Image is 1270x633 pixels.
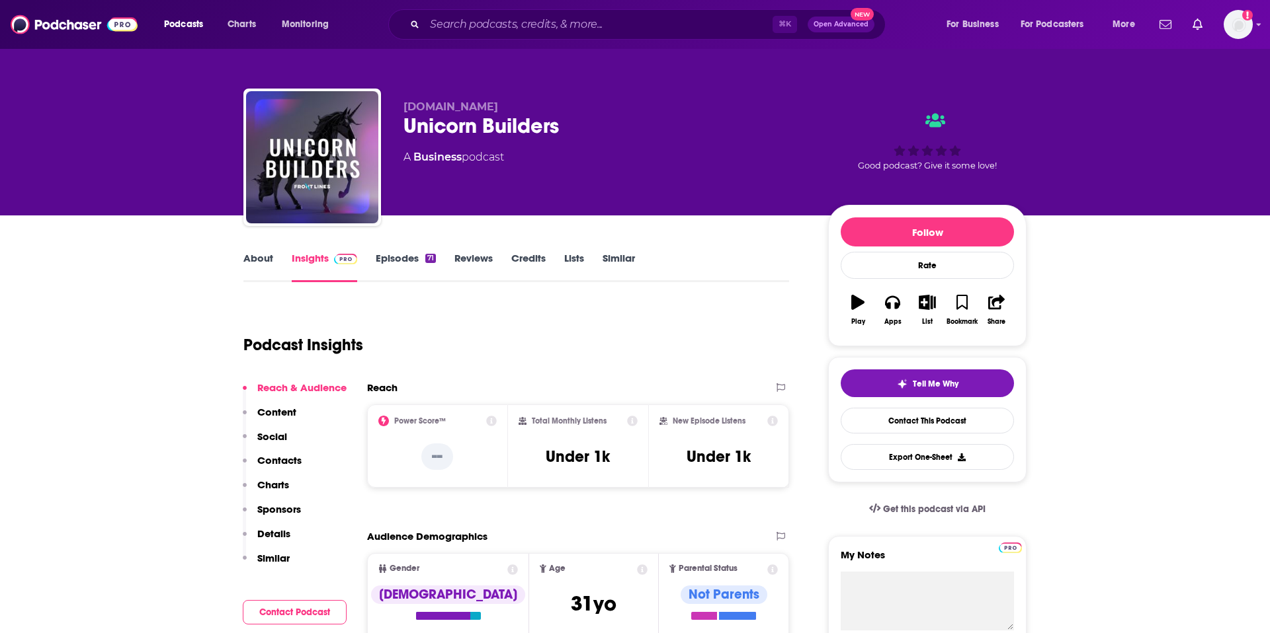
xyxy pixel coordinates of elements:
[155,14,220,35] button: open menu
[243,381,347,406] button: Reach & Audience
[532,416,607,426] h2: Total Monthly Listens
[390,564,419,573] span: Gender
[257,527,290,540] p: Details
[243,478,289,503] button: Charts
[841,548,1014,572] label: My Notes
[859,493,996,525] a: Get this podcast via API
[1021,15,1084,34] span: For Podcasters
[1113,15,1135,34] span: More
[257,503,301,515] p: Sponsors
[454,252,493,282] a: Reviews
[1224,10,1253,39] img: User Profile
[367,381,398,394] h2: Reach
[243,552,290,576] button: Similar
[897,379,908,389] img: tell me why sparkle
[851,318,865,326] div: Play
[425,254,436,263] div: 71
[1103,14,1152,35] button: open menu
[945,286,979,334] button: Bookmark
[511,252,546,282] a: Credits
[773,16,797,33] span: ⌘ K
[814,21,868,28] span: Open Advanced
[257,406,296,418] p: Content
[243,252,273,282] a: About
[243,454,302,478] button: Contacts
[376,252,436,282] a: Episodes71
[243,430,287,455] button: Social
[884,318,902,326] div: Apps
[219,14,264,35] a: Charts
[546,447,610,466] h3: Under 1k
[841,369,1014,397] button: tell me why sparkleTell Me Why
[875,286,910,334] button: Apps
[425,14,773,35] input: Search podcasts, credits, & more...
[334,254,357,264] img: Podchaser Pro
[273,14,346,35] button: open menu
[257,381,347,394] p: Reach & Audience
[394,416,446,426] h2: Power Score™
[851,8,874,20] span: New
[913,379,958,389] span: Tell Me Why
[808,17,874,32] button: Open AdvancedNew
[883,503,986,515] span: Get this podcast via API
[401,9,898,40] div: Search podcasts, credits, & more...
[947,15,999,34] span: For Business
[371,585,525,604] div: [DEMOGRAPHIC_DATA]
[257,454,302,466] p: Contacts
[1187,13,1208,36] a: Show notifications dropdown
[841,444,1014,470] button: Export One-Sheet
[687,447,751,466] h3: Under 1k
[421,443,453,470] p: --
[243,600,347,624] button: Contact Podcast
[841,217,1014,246] button: Follow
[243,335,363,355] h1: Podcast Insights
[1012,14,1103,35] button: open menu
[841,286,875,334] button: Play
[1224,10,1253,39] button: Show profile menu
[841,252,1014,279] div: Rate
[257,552,290,564] p: Similar
[243,527,290,552] button: Details
[11,12,138,37] img: Podchaser - Follow, Share and Rate Podcasts
[841,408,1014,433] a: Contact This Podcast
[413,151,462,163] a: Business
[922,318,933,326] div: List
[603,252,635,282] a: Similar
[282,15,329,34] span: Monitoring
[1224,10,1253,39] span: Logged in as kgolds
[681,585,767,604] div: Not Parents
[246,91,378,223] img: Unicorn Builders
[367,530,487,542] h2: Audience Demographics
[292,252,357,282] a: InsightsPodchaser Pro
[988,318,1005,326] div: Share
[980,286,1014,334] button: Share
[257,430,287,443] p: Social
[243,503,301,527] button: Sponsors
[564,252,584,282] a: Lists
[1242,10,1253,20] svg: Add a profile image
[571,591,616,616] span: 31 yo
[828,100,1027,182] div: Good podcast? Give it some love!
[243,406,296,430] button: Content
[549,564,566,573] span: Age
[858,161,997,170] span: Good podcast? Give it some love!
[164,15,203,34] span: Podcasts
[403,100,498,113] span: [DOMAIN_NAME]
[679,564,738,573] span: Parental Status
[403,149,504,165] div: A podcast
[673,416,745,426] h2: New Episode Listens
[257,478,289,491] p: Charts
[1154,13,1177,36] a: Show notifications dropdown
[999,540,1022,553] a: Pro website
[947,318,978,326] div: Bookmark
[910,286,945,334] button: List
[937,14,1015,35] button: open menu
[228,15,256,34] span: Charts
[999,542,1022,553] img: Podchaser Pro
